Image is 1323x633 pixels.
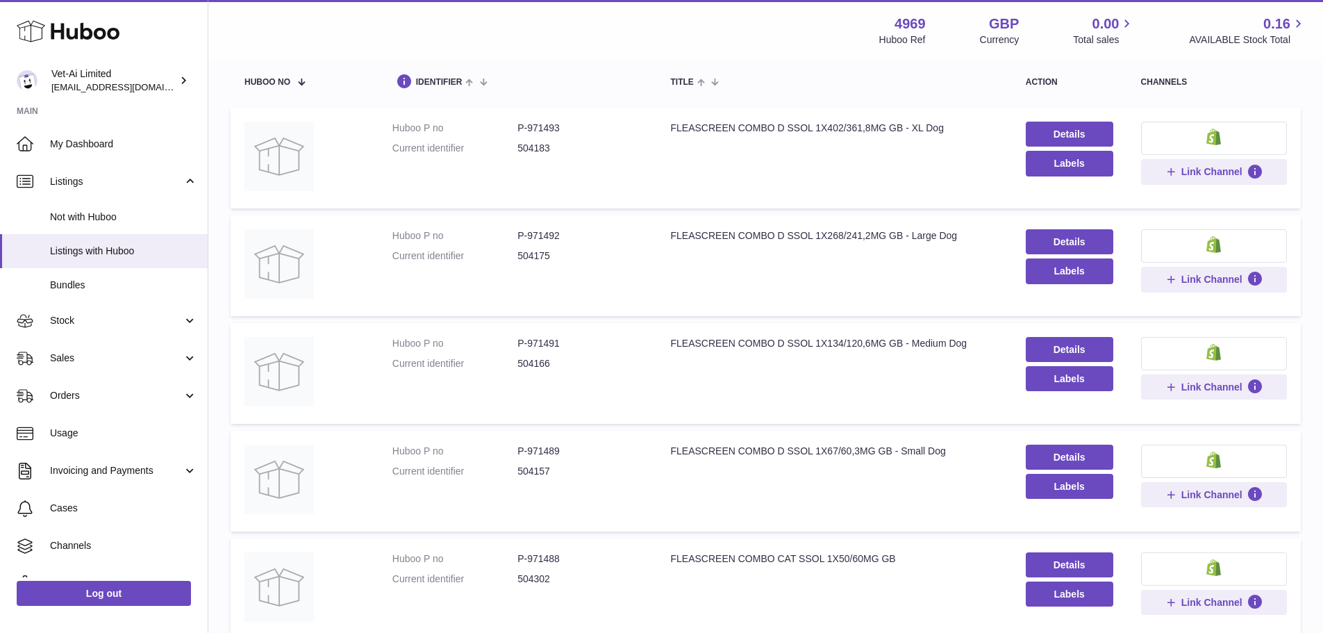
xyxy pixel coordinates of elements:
[989,15,1019,33] strong: GBP
[1026,78,1113,87] div: action
[1141,78,1287,87] div: channels
[1026,474,1113,499] button: Labels
[392,142,517,155] dt: Current identifier
[1189,15,1306,47] a: 0.16 AVAILABLE Stock Total
[244,229,314,299] img: FLEASCREEN COMBO D SSOL 1X268/241,2MG GB - Large Dog
[1206,559,1221,576] img: shopify-small.png
[244,122,314,191] img: FLEASCREEN COMBO D SSOL 1X402/361,8MG GB - XL Dog
[670,229,997,242] div: FLEASCREEN COMBO D SSOL 1X268/241,2MG GB - Large Dog
[392,357,517,370] dt: Current identifier
[392,249,517,263] dt: Current identifier
[517,465,642,478] dd: 504157
[1181,488,1242,501] span: Link Channel
[1206,452,1221,468] img: shopify-small.png
[50,389,183,402] span: Orders
[244,552,314,622] img: FLEASCREEN COMBO CAT SSOL 1X50/60MG GB
[244,78,290,87] span: Huboo no
[517,229,642,242] dd: P-971492
[1026,582,1113,607] button: Labels
[392,122,517,135] dt: Huboo P no
[1026,258,1113,283] button: Labels
[50,175,183,188] span: Listings
[1263,15,1290,33] span: 0.16
[670,78,693,87] span: title
[1141,375,1287,400] button: Link Channel
[517,122,642,135] dd: P-971493
[244,445,314,514] img: FLEASCREEN COMBO D SSOL 1X67/60,3MG GB - Small Dog
[50,464,183,477] span: Invoicing and Payments
[51,81,204,92] span: [EMAIL_ADDRESS][DOMAIN_NAME]
[1026,229,1113,254] a: Details
[392,445,517,458] dt: Huboo P no
[1026,366,1113,391] button: Labels
[1181,273,1242,286] span: Link Channel
[517,552,642,566] dd: P-971488
[50,502,197,515] span: Cases
[517,142,642,155] dd: 504183
[50,211,197,224] span: Not with Huboo
[1026,122,1113,147] a: Details
[980,33,1020,47] div: Currency
[1026,445,1113,470] a: Details
[1141,159,1287,184] button: Link Channel
[50,352,183,365] span: Sales
[517,445,642,458] dd: P-971489
[1092,15,1120,33] span: 0.00
[1206,129,1221,145] img: shopify-small.png
[517,249,642,263] dd: 504175
[517,357,642,370] dd: 504166
[1206,236,1221,253] img: shopify-small.png
[392,552,517,566] dt: Huboo P no
[1189,33,1306,47] span: AVAILABLE Stock Total
[392,337,517,350] dt: Huboo P no
[50,314,183,327] span: Stock
[50,427,197,440] span: Usage
[50,138,197,151] span: My Dashboard
[1141,267,1287,292] button: Link Channel
[1181,381,1242,393] span: Link Channel
[1026,151,1113,176] button: Labels
[1073,15,1135,47] a: 0.00 Total sales
[50,245,197,258] span: Listings with Huboo
[517,573,642,586] dd: 504302
[1141,482,1287,507] button: Link Channel
[1073,33,1135,47] span: Total sales
[416,78,463,87] span: identifier
[1181,165,1242,178] span: Link Channel
[392,573,517,586] dt: Current identifier
[51,67,176,94] div: Vet-Ai Limited
[670,445,997,458] div: FLEASCREEN COMBO D SSOL 1X67/60,3MG GB - Small Dog
[50,577,197,590] span: Settings
[1026,337,1113,362] a: Details
[392,465,517,478] dt: Current identifier
[1141,590,1287,615] button: Link Channel
[670,552,997,566] div: FLEASCREEN COMBO CAT SSOL 1X50/60MG GB
[670,337,997,350] div: FLEASCREEN COMBO D SSOL 1X134/120,6MG GB - Medium Dog
[392,229,517,242] dt: Huboo P no
[17,581,191,606] a: Log out
[670,122,997,135] div: FLEASCREEN COMBO D SSOL 1X402/361,8MG GB - XL Dog
[50,539,197,552] span: Channels
[1026,552,1113,577] a: Details
[244,337,314,406] img: FLEASCREEN COMBO D SSOL 1X134/120,6MG GB - Medium Dog
[517,337,642,350] dd: P-971491
[50,279,197,292] span: Bundles
[1206,344,1221,361] img: shopify-small.png
[17,70,38,91] img: internalAdmin-4969@internal.huboo.com
[1181,596,1242,609] span: Link Channel
[895,15,926,33] strong: 4969
[879,33,926,47] div: Huboo Ref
